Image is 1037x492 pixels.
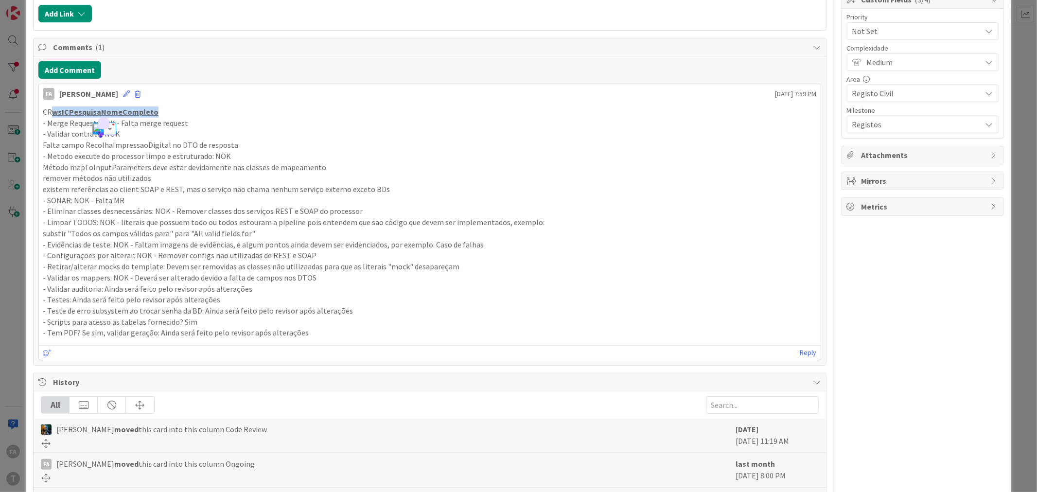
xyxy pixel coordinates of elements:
span: Metrics [861,201,986,212]
span: ( 1 ) [95,42,105,52]
a: Reply [800,347,817,359]
p: - Merge Request: NOK - Falta merge request [43,118,816,129]
span: Attachments [861,149,986,161]
div: FA [41,459,52,470]
span: Not Set [852,24,977,38]
input: Search... [706,396,819,414]
span: Comments [53,41,808,53]
p: existem referências ao client SOAP e REST, mas o serviço não chama nenhum serviço externo exceto BDs [43,184,816,195]
div: FA [43,88,54,100]
p: - Retirar/alterar mocks do template: Devem ser removidas as classes não utilizaadas para que as l... [43,261,816,272]
p: CR [43,106,816,118]
div: [DATE] 8:00 PM [736,458,819,482]
span: [PERSON_NAME] this card into this column Ongoing [56,458,255,470]
span: Registos [852,118,977,131]
span: Registo Civil [852,87,977,100]
span: Medium [867,55,977,69]
button: Add Comment [38,61,101,79]
p: Falta campo RecolhaImpressaoDigital no DTO de resposta [43,140,816,151]
p: - Teste de erro subsystem ao trocar senha da BD: Ainda será feito pelo revisor após alterações [43,305,816,316]
span: Mirrors [861,175,986,187]
u: wsICPesquisaNomeCompleto [52,107,158,117]
p: - Tem PDF? Se sim, validar geração: Ainda será feito pelo revisor após alterações [43,327,816,338]
button: Add Link [38,5,92,22]
div: Priority [847,14,999,20]
p: - Testes: Ainda será feito pelo revisor após alterações [43,294,816,305]
div: Milestone [847,107,999,114]
div: Complexidade [847,45,999,52]
b: [DATE] [736,424,759,434]
div: [PERSON_NAME] [59,88,118,100]
p: - Evidências de teste: NOK - Faltam imagens de evidências, e algum pontos ainda devem ser evidenc... [43,239,816,250]
p: - Validar contrato: NOK [43,128,816,140]
span: History [53,376,808,388]
b: last month [736,459,775,469]
p: - Validar os mappers: NOK - Deverá ser alterado devido a falta de campos nos DTOS [43,272,816,283]
img: JC [41,424,52,435]
div: [DATE] 11:19 AM [736,423,819,448]
p: - Limpar TODOS: NOK - literais que possuem todo ou todos estouram a pipeline pois entendem que sã... [43,217,816,228]
p: - Configurações por alterar: NOK - Remover configs não utilizadas de REST e SOAP [43,250,816,261]
p: - SONAR: NOK - Falta MR [43,195,816,206]
div: Area [847,76,999,83]
p: remover métodos não utilizados [43,173,816,184]
p: - Metodo execute do processor limpo e estruturado: NOK [43,151,816,162]
div: All [41,397,70,413]
p: Método mapToInputParameters deve estar devidamente nas classes de mapeamento [43,162,816,173]
span: [PERSON_NAME] this card into this column Code Review [56,423,267,435]
b: moved [114,459,139,469]
p: - Scripts para acesso as tabelas fornecido? Sim [43,316,816,328]
p: - Eliminar classes desnecessárias: NOK - Remover classes dos serviços REST e SOAP do processor [43,206,816,217]
p: substir "Todos os campos válidos para" para "All valid fields for" [43,228,816,239]
b: moved [114,424,139,434]
p: - Validar auditoria: Ainda será feito pelo revisor após alterações [43,283,816,295]
span: [DATE] 7:59 PM [775,89,817,99]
